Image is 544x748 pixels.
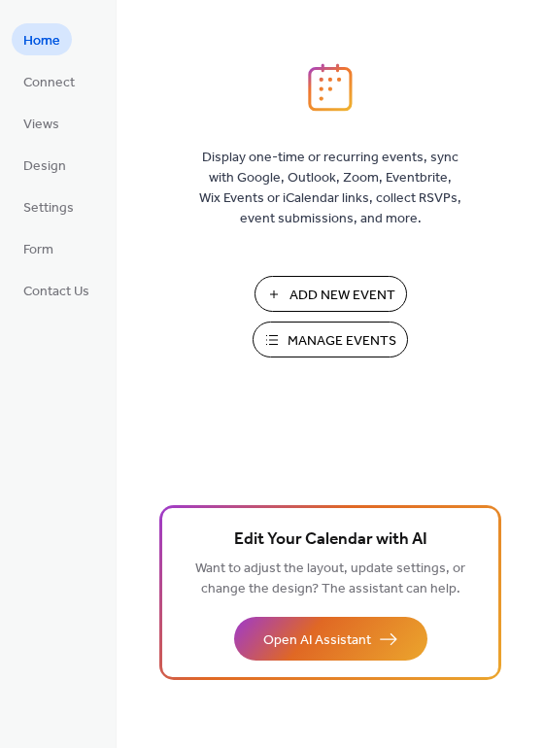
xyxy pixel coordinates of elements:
[12,190,85,222] a: Settings
[23,115,59,135] span: Views
[263,630,371,651] span: Open AI Assistant
[253,322,408,357] button: Manage Events
[12,149,78,181] a: Design
[234,617,427,661] button: Open AI Assistant
[12,274,101,306] a: Contact Us
[255,276,407,312] button: Add New Event
[288,331,396,352] span: Manage Events
[23,282,89,302] span: Contact Us
[23,240,53,260] span: Form
[195,556,465,602] span: Want to adjust the layout, update settings, or change the design? The assistant can help.
[12,107,71,139] a: Views
[23,156,66,177] span: Design
[289,286,395,306] span: Add New Event
[12,232,65,264] a: Form
[23,31,60,51] span: Home
[308,63,353,112] img: logo_icon.svg
[23,73,75,93] span: Connect
[23,198,74,219] span: Settings
[12,23,72,55] a: Home
[199,148,461,229] span: Display one-time or recurring events, sync with Google, Outlook, Zoom, Eventbrite, Wix Events or ...
[234,527,427,554] span: Edit Your Calendar with AI
[12,65,86,97] a: Connect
